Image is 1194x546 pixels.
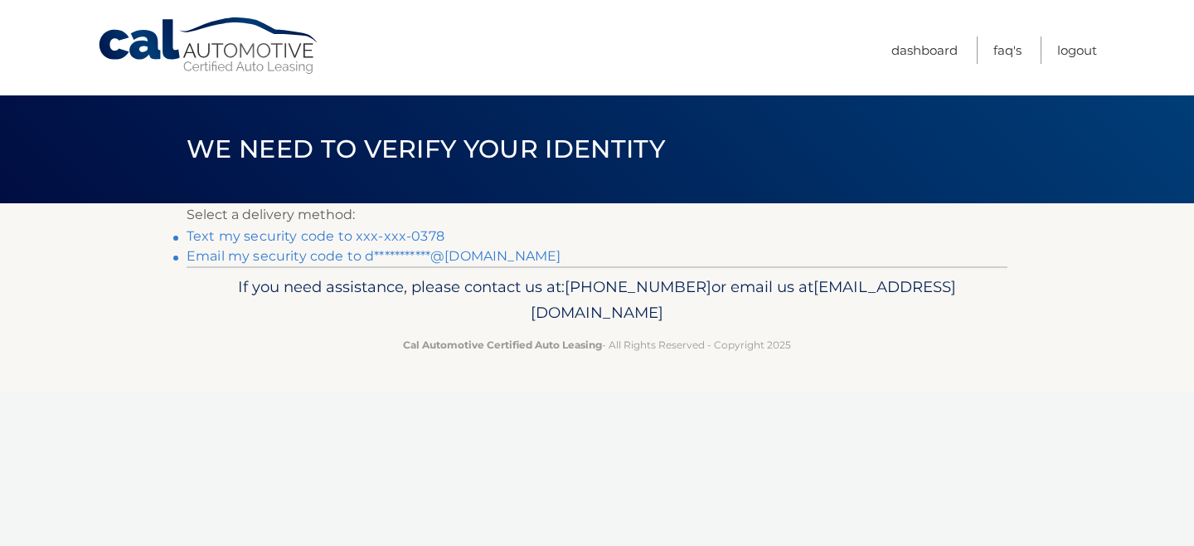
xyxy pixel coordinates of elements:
a: Text my security code to xxx-xxx-0378 [187,228,444,244]
p: Select a delivery method: [187,203,1007,227]
span: [PHONE_NUMBER] [565,277,711,296]
a: FAQ's [993,37,1022,64]
strong: Cal Automotive Certified Auto Leasing [403,339,602,351]
a: Dashboard [891,37,958,64]
span: We need to verify your identity [187,134,665,164]
p: If you need assistance, please contact us at: or email us at [197,274,997,327]
a: Cal Automotive [97,17,321,76]
a: Logout [1057,37,1097,64]
p: - All Rights Reserved - Copyright 2025 [197,336,997,353]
